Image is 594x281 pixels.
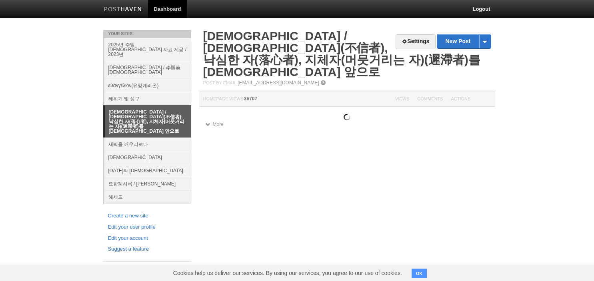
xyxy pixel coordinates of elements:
[104,38,191,61] a: 2025년 주일 [DEMOGRAPHIC_DATA] 자료 제공 / 2023년
[104,138,191,151] a: 새벽을 깨우리로다
[104,79,191,92] a: εὐαγγέλιον(유앙게리온)
[396,34,435,49] a: Settings
[104,190,191,203] a: 헤세드
[244,96,257,102] span: 36707
[104,92,191,105] a: 레위기 및 성구
[105,106,191,138] a: [DEMOGRAPHIC_DATA] / [DEMOGRAPHIC_DATA](不信者), 낙심한 자(落心者), 지체자(머뭇거리는 자)(遲滯者)를 [DEMOGRAPHIC_DATA] 앞으로
[165,265,410,281] span: Cookies help us deliver our services. By using our services, you agree to our use of cookies.
[104,164,191,177] a: [DATE]의 [DEMOGRAPHIC_DATA]
[104,151,191,164] a: [DEMOGRAPHIC_DATA]
[344,114,350,120] img: loading.gif
[238,80,319,86] a: [EMAIL_ADDRESS][DOMAIN_NAME]
[103,30,191,38] li: Your Sites
[108,212,186,220] a: Create a new site
[205,122,224,127] a: More
[199,92,391,107] th: Homepage Views
[104,177,191,190] a: 요한계시록 / [PERSON_NAME]
[108,234,186,243] a: Edit your account
[203,80,236,85] span: Post by Email
[447,92,495,107] th: Actions
[437,34,490,48] a: New Post
[413,92,447,107] th: Comments
[203,29,480,78] a: [DEMOGRAPHIC_DATA] / [DEMOGRAPHIC_DATA](不信者), 낙심한 자(落心者), 지체자(머뭇거리는 자)(遲滯者)를 [DEMOGRAPHIC_DATA] 앞으로
[108,223,186,231] a: Edit your user profile
[412,269,427,278] button: OK
[391,92,413,107] th: Views
[104,7,142,13] img: Posthaven-bar
[108,245,186,253] a: Suggest a feature
[104,61,191,79] a: [DEMOGRAPHIC_DATA] / 李勝赫[DEMOGRAPHIC_DATA]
